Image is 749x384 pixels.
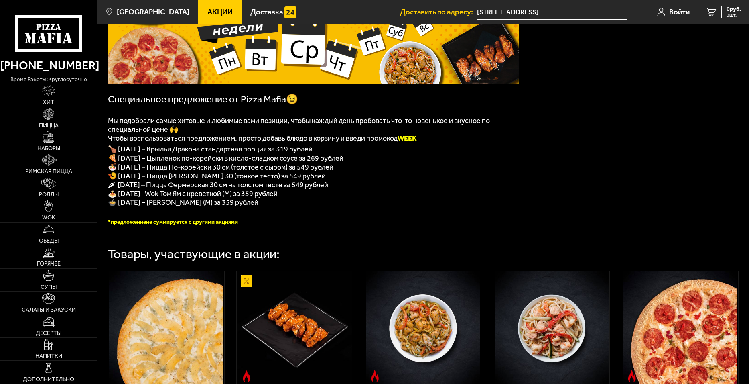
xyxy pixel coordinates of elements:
span: 🍤 [DATE] – Пицца [PERSON_NAME] 30 (тонкое тесто) за 549 рублей [108,172,326,180]
span: 🍕 [DATE] – Цыпленок по-корейски в кисло-сладком соусе за 269 рублей [108,154,343,163]
span: 🍝 [DATE] – [108,189,145,198]
span: Доставить по адресу: [400,8,477,16]
b: WEEK [398,134,417,143]
span: 0 шт. [727,13,741,18]
span: 🍜 [DATE] – Пицца По-корейски 30 см (толстое с сыром) за 549 рублей [108,163,333,172]
span: 🍗 [DATE] – Крылья Дракона стандартная порция за 319 рублей [108,145,313,153]
span: WOK [42,215,55,221]
span: Доставка [250,8,283,16]
span: Салаты и закуски [22,307,76,313]
span: Специальное предложение от Pizza Mafia😉 [108,94,298,105]
span: Чтобы воспользоваться предложением, просто добавь блюдо в корзину и введи промокод [108,134,417,143]
span: Хит [43,100,54,105]
span: Обеды [39,238,59,244]
span: Войти [669,8,690,16]
span: Роллы [39,192,59,198]
div: Товары, участвующие в акции: [108,248,280,260]
span: Десерты [36,331,61,336]
span: Пицца [39,123,59,129]
span: 0 руб. [727,6,741,12]
input: Ваш адрес доставки [477,5,627,20]
img: Острое блюдо [241,370,252,382]
span: не суммируется с другими акциями [146,219,238,225]
span: Напитки [35,353,62,359]
span: Wok Том Ям с креветкой (M) за 359 рублей [145,189,278,198]
span: *предложение [108,219,146,225]
span: Римская пицца [25,169,72,174]
span: 🌶 [DATE] – Пицца Фермерская 30 см на толстом тесте за 549 рублей [108,180,328,189]
img: Акционный [241,275,252,287]
span: Дополнительно [23,377,74,382]
span: [GEOGRAPHIC_DATA] [117,8,189,16]
img: 15daf4d41897b9f0e9f617042186c801.svg [284,6,296,18]
span: Наборы [37,146,60,151]
img: Острое блюдо [369,370,381,382]
span: Мы подобрали самые хитовые и любимые вами позиции, чтобы каждый день пробовать что-то новенькое и... [108,116,490,134]
span: Акции [207,8,233,16]
span: Супы [41,284,57,290]
span: 🍲 [DATE] – [PERSON_NAME] (M) за 359 рублей [108,198,258,207]
img: Острое блюдо [626,370,637,382]
span: Горячее [37,261,61,267]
